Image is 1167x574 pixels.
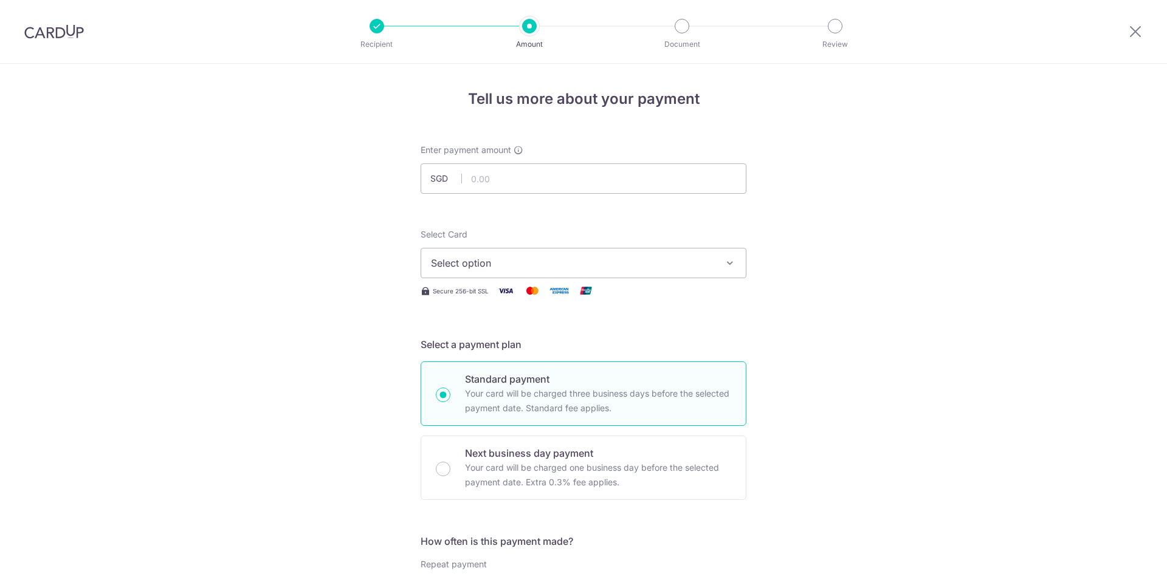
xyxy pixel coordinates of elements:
[430,173,462,185] span: SGD
[790,38,880,50] p: Review
[421,248,746,278] button: Select option
[520,283,545,298] img: Mastercard
[465,386,731,415] p: Your card will be charged three business days before the selected payment date. Standard fee appl...
[421,229,467,239] span: translation missing: en.payables.payment_networks.credit_card.summary.labels.select_card
[421,163,746,194] input: 0.00
[421,558,487,570] label: Repeat payment
[547,283,571,298] img: American Express
[574,283,598,298] img: Union Pay
[332,38,422,50] p: Recipient
[421,88,746,110] h4: Tell us more about your payment
[494,283,518,298] img: Visa
[465,372,731,386] p: Standard payment
[465,446,731,460] p: Next business day payment
[421,144,511,156] span: Enter payment amount
[465,460,731,490] p: Your card will be charged one business day before the selected payment date. Extra 0.3% fee applies.
[433,286,489,296] span: Secure 256-bit SSL
[484,38,574,50] p: Amount
[421,534,746,548] h5: How often is this payment made?
[431,256,714,270] span: Select option
[421,337,746,352] h5: Select a payment plan
[24,24,84,39] img: CardUp
[637,38,727,50] p: Document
